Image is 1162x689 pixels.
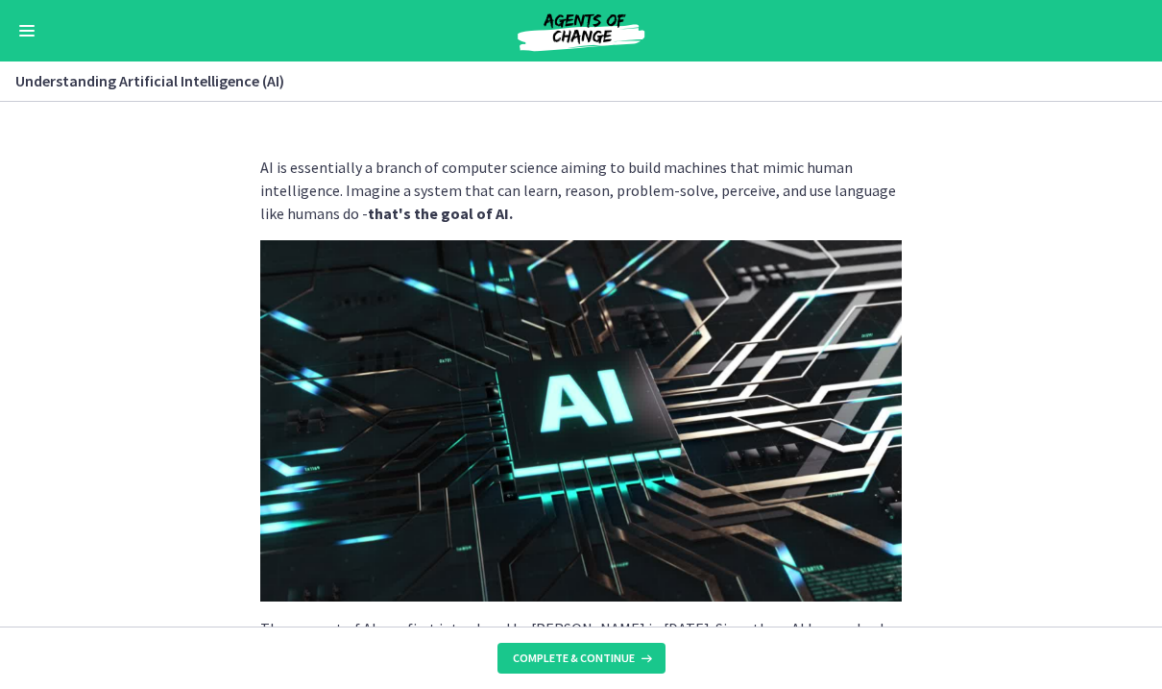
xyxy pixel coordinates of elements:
[466,8,696,54] img: Agents of Change
[497,643,666,674] button: Complete & continue
[15,69,1124,92] h3: Understanding Artificial Intelligence (AI)
[260,617,902,686] p: The concept of AI was first introduced by [PERSON_NAME] in [DATE]. Since then, AI has evolved tre...
[368,204,513,223] strong: that's the goal of AI.
[260,240,902,602] img: Black_Minimalist_Modern_AI_Robot_Presentation_%281%29.png
[513,651,635,666] span: Complete & continue
[260,156,902,225] p: AI is essentially a branch of computer science aiming to build machines that mimic human intellig...
[15,19,38,42] button: Enable menu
